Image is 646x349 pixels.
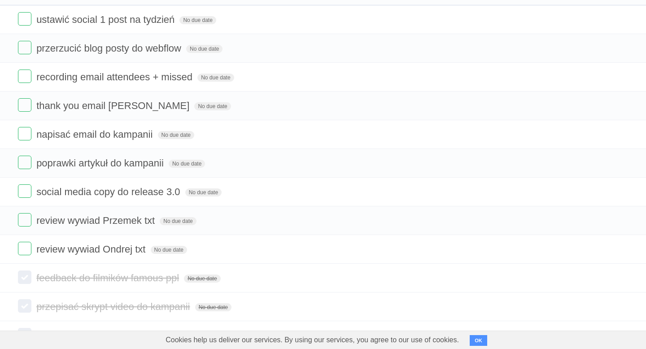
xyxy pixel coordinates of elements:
label: Done [18,41,31,54]
span: napisać email do kampanii [36,129,155,140]
span: No due date [151,246,187,254]
span: poprawki artykuł do kampanii [36,157,166,169]
span: No due date [195,303,231,311]
span: No due date [179,16,216,24]
span: przerzucić blog posty do webflow [36,43,183,54]
label: Done [18,328,31,341]
span: No due date [194,102,231,110]
span: social media copy do release 3.0 [36,186,182,197]
label: Done [18,98,31,112]
span: No due date [160,217,196,225]
label: Done [18,299,31,313]
label: Done [18,70,31,83]
button: OK [470,335,487,346]
span: No due date [186,45,223,53]
label: Done [18,127,31,140]
span: No due date [197,74,234,82]
span: No due date [185,188,222,196]
span: recording email attendees + missed [36,71,195,83]
span: thank you email [PERSON_NAME] [36,100,192,111]
label: Done [18,242,31,255]
span: tekst do moich kwestii do webinaru [36,330,191,341]
label: Done [18,184,31,198]
span: przepisać skrypt video do kampanii [36,301,192,312]
span: ustawić social 1 post na tydzień [36,14,177,25]
label: Done [18,12,31,26]
span: review wywiad Ondrej txt [36,244,148,255]
span: No due date [158,131,194,139]
span: feedback do filmików famous ppl [36,272,181,284]
label: Done [18,270,31,284]
span: review wywiad Przemek txt [36,215,157,226]
label: Done [18,213,31,227]
span: Cookies help us deliver our services. By using our services, you agree to our use of cookies. [157,331,468,349]
label: Done [18,156,31,169]
span: No due date [184,275,220,283]
span: No due date [169,160,205,168]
